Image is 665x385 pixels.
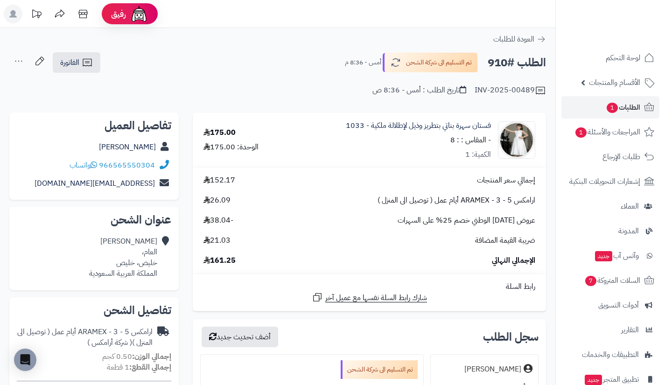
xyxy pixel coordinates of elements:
[341,360,418,379] div: تم التسليم الى شركة الشحن
[488,53,546,72] h2: الطلب #910
[602,25,656,45] img: logo-2.png
[202,327,278,347] button: أضف تحديث جديد
[107,362,171,373] small: 1 قطعة
[561,220,659,242] a: المدونة
[561,195,659,217] a: العملاء
[498,121,535,159] img: 1756220308-413A5103-90x90.jpeg
[17,305,171,316] h2: تفاصيل الشحن
[203,255,236,266] span: 161.25
[383,53,478,72] button: تم التسليم الى شركة الشحن
[606,51,640,64] span: لوحة التحكم
[203,127,236,138] div: 175.00
[618,224,639,238] span: المدونة
[99,160,155,171] a: 966565550304
[598,299,639,312] span: أدوات التسويق
[203,142,259,153] div: الوحدة: 175.00
[477,175,535,186] span: إجمالي سعر المنتجات
[561,96,659,119] a: الطلبات1
[569,175,640,188] span: إشعارات التحويلات البنكية
[589,76,640,89] span: الأقسام والمنتجات
[492,255,535,266] span: الإجمالي النهائي
[621,200,639,213] span: العملاء
[196,281,542,292] div: رابط السلة
[602,150,640,163] span: طلبات الإرجاع
[561,47,659,69] a: لوحة التحكم
[102,351,171,362] small: 0.50 كجم
[493,34,546,45] a: العودة للطلبات
[561,146,659,168] a: طلبات الإرجاع
[594,249,639,262] span: وآتس آب
[203,175,235,186] span: 152.17
[561,343,659,366] a: التطبيقات والخدمات
[607,103,618,113] span: 1
[606,101,640,114] span: الطلبات
[17,214,171,225] h2: عنوان الشحن
[585,375,602,385] span: جديد
[561,170,659,193] a: إشعارات التحويلات البنكية
[450,134,491,146] small: - المقاس : : 8
[378,195,535,206] span: ارامكس ARAMEX - 3 - 5 أيام عمل ( توصيل الى المنزل )
[561,121,659,143] a: المراجعات والأسئلة1
[203,235,231,246] span: 21.03
[203,195,231,206] span: 26.09
[575,127,587,138] span: 1
[561,245,659,267] a: وآتس آبجديد
[346,120,491,131] a: فستان سهرة بناتي بتطريز وذيل لإطلالة ملكية - 1033
[561,269,659,292] a: السلات المتروكة7
[345,58,381,67] small: أمس - 8:36 م
[70,160,97,171] a: واتساب
[561,319,659,341] a: التقارير
[493,34,534,45] span: العودة للطلبات
[475,235,535,246] span: ضريبة القيمة المضافة
[621,323,639,336] span: التقارير
[99,141,156,153] a: [PERSON_NAME]
[398,215,535,226] span: عروض [DATE] الوطني خصم 25% على السهرات
[203,215,233,226] span: -38.04
[574,126,640,139] span: المراجعات والأسئلة
[561,294,659,316] a: أدوات التسويق
[325,293,427,303] span: شارك رابط السلة نفسها مع عميل آخر
[372,85,466,96] div: تاريخ الطلب : أمس - 8:36 ص
[35,178,155,189] a: [EMAIL_ADDRESS][DOMAIN_NAME]
[17,327,153,348] div: ارامكس ARAMEX - 3 - 5 أيام عمل ( توصيل الى المنزل )
[130,5,148,23] img: ai-face.png
[60,57,79,68] span: الفاتورة
[14,349,36,371] div: Open Intercom Messenger
[483,331,539,343] h3: سجل الطلب
[132,351,171,362] strong: إجمالي الوزن:
[595,251,612,261] span: جديد
[129,362,171,373] strong: إجمالي القطع:
[584,274,640,287] span: السلات المتروكة
[464,364,521,375] div: [PERSON_NAME]
[312,292,427,303] a: شارك رابط السلة نفسها مع عميل آخر
[475,85,546,96] div: INV-2025-00489
[89,236,157,279] div: [PERSON_NAME] العام، خليص، خليص المملكة العربية السعودية
[17,120,171,131] h2: تفاصيل العميل
[465,149,491,160] div: الكمية: 1
[585,276,596,286] span: 7
[53,52,100,73] a: الفاتورة
[25,5,48,26] a: تحديثات المنصة
[87,337,132,348] span: ( شركة أرامكس )
[582,348,639,361] span: التطبيقات والخدمات
[111,8,126,20] span: رفيق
